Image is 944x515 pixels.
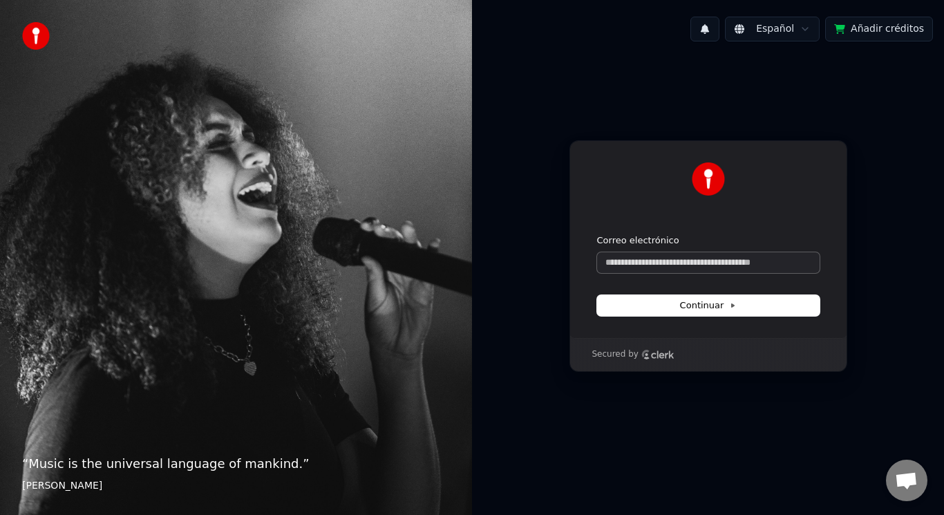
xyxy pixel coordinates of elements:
[22,479,450,493] footer: [PERSON_NAME]
[825,17,933,41] button: Añadir créditos
[597,295,820,316] button: Continuar
[597,234,679,247] label: Correo electrónico
[680,299,737,312] span: Continuar
[692,162,725,196] img: Youka
[22,22,50,50] img: youka
[641,350,674,359] a: Clerk logo
[592,349,639,360] p: Secured by
[886,460,927,501] div: Chat abierto
[22,454,450,474] p: “ Music is the universal language of mankind. ”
